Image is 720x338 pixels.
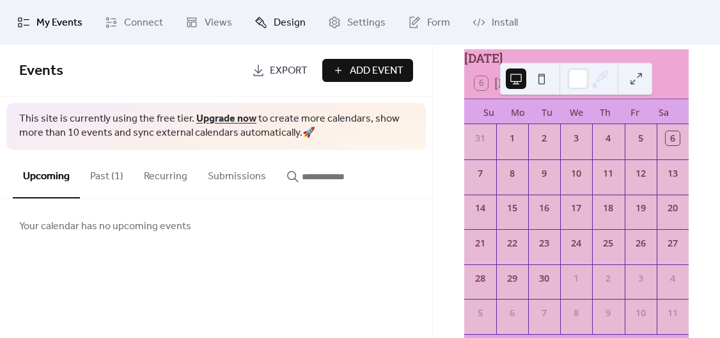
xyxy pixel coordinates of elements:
[350,63,403,79] span: Add Event
[464,49,689,68] div: [DATE]
[561,99,591,125] div: We
[134,150,198,197] button: Recurring
[474,99,504,125] div: Su
[505,236,519,250] div: 22
[591,99,620,125] div: Th
[569,131,583,145] div: 3
[505,131,519,145] div: 1
[463,5,528,40] a: Install
[666,131,680,145] div: 6
[505,306,519,320] div: 6
[537,166,551,181] div: 9
[427,15,450,31] span: Form
[176,5,242,40] a: Views
[36,15,82,31] span: My Events
[602,236,616,250] div: 25
[19,112,413,141] span: This site is currently using the free tier. to create more calendars, show more than 10 events an...
[473,306,487,320] div: 5
[492,15,518,31] span: Install
[245,5,315,40] a: Design
[503,99,533,125] div: Mo
[537,131,551,145] div: 2
[569,201,583,215] div: 17
[666,201,680,215] div: 20
[649,99,678,125] div: Sa
[634,236,648,250] div: 26
[318,5,395,40] a: Settings
[505,201,519,215] div: 15
[473,271,487,286] div: 28
[473,201,487,215] div: 14
[602,306,616,320] div: 9
[95,5,173,40] a: Connect
[19,219,191,234] span: Your calendar has no upcoming events
[196,109,256,129] a: Upgrade now
[80,150,134,197] button: Past (1)
[569,166,583,181] div: 10
[602,131,616,145] div: 4
[537,236,551,250] div: 23
[274,15,306,31] span: Design
[602,271,616,286] div: 2
[398,5,460,40] a: Form
[8,5,92,40] a: My Events
[270,63,308,79] span: Export
[473,131,487,145] div: 31
[666,271,680,286] div: 4
[634,201,648,215] div: 19
[537,271,551,286] div: 30
[205,15,232,31] span: Views
[666,306,680,320] div: 11
[537,201,551,215] div: 16
[198,150,276,197] button: Submissions
[634,271,648,286] div: 3
[634,306,648,320] div: 10
[666,236,680,250] div: 27
[124,15,163,31] span: Connect
[473,236,487,250] div: 21
[533,99,562,125] div: Tu
[505,271,519,286] div: 29
[13,150,80,198] button: Upcoming
[666,166,680,181] div: 13
[347,15,386,31] span: Settings
[620,99,650,125] div: Fr
[569,306,583,320] div: 8
[569,271,583,286] div: 1
[602,166,616,181] div: 11
[19,57,63,85] span: Events
[602,201,616,215] div: 18
[473,166,487,181] div: 7
[634,166,648,181] div: 12
[634,131,648,145] div: 5
[322,59,413,82] button: Add Event
[569,236,583,250] div: 24
[505,166,519,181] div: 8
[537,306,551,320] div: 7
[242,59,317,82] a: Export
